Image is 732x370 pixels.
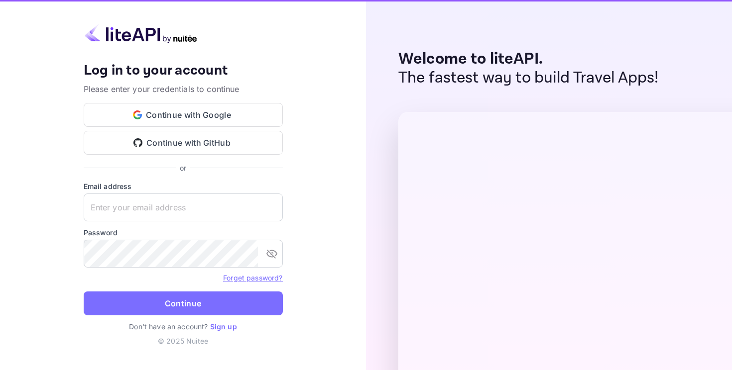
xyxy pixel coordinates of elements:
a: Sign up [210,322,237,331]
button: Continue with GitHub [84,131,283,155]
p: Welcome to liteAPI. [398,50,659,69]
label: Password [84,227,283,238]
a: Forget password? [223,273,282,282]
a: Forget password? [223,274,282,282]
label: Email address [84,181,283,191]
h4: Log in to your account [84,62,283,80]
p: Don't have an account? [84,321,283,332]
button: toggle password visibility [262,244,282,264]
p: Please enter your credentials to continue [84,83,283,95]
p: © 2025 Nuitee [84,336,283,346]
p: The fastest way to build Travel Apps! [398,69,659,88]
button: Continue [84,291,283,315]
button: Continue with Google [84,103,283,127]
img: liteapi [84,24,198,43]
p: or [180,163,186,173]
input: Enter your email address [84,193,283,221]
